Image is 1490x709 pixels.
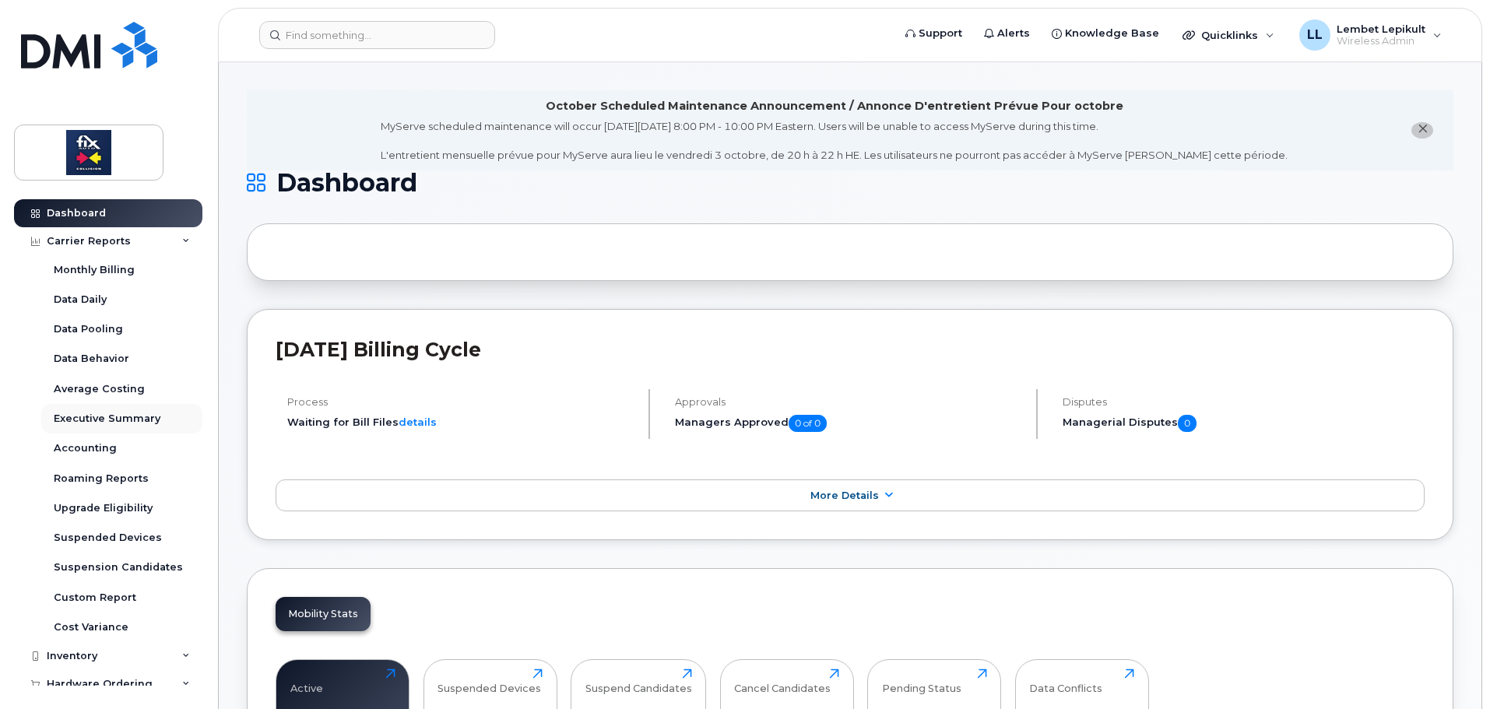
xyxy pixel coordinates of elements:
[276,171,417,195] span: Dashboard
[546,98,1123,114] div: October Scheduled Maintenance Announcement / Annonce D'entretient Prévue Pour octobre
[734,669,831,694] div: Cancel Candidates
[381,119,1288,163] div: MyServe scheduled maintenance will occur [DATE][DATE] 8:00 PM - 10:00 PM Eastern. Users will be u...
[1178,415,1197,432] span: 0
[675,415,1023,432] h5: Managers Approved
[399,416,437,428] a: details
[438,669,541,694] div: Suspended Devices
[290,669,323,694] div: Active
[675,396,1023,408] h4: Approvals
[810,490,879,501] span: More Details
[585,669,692,694] div: Suspend Candidates
[287,396,635,408] h4: Process
[1063,396,1425,408] h4: Disputes
[882,669,961,694] div: Pending Status
[1029,669,1102,694] div: Data Conflicts
[276,338,1425,361] h2: [DATE] Billing Cycle
[287,415,635,430] li: Waiting for Bill Files
[1411,122,1433,139] button: close notification
[789,415,827,432] span: 0 of 0
[1063,415,1425,432] h5: Managerial Disputes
